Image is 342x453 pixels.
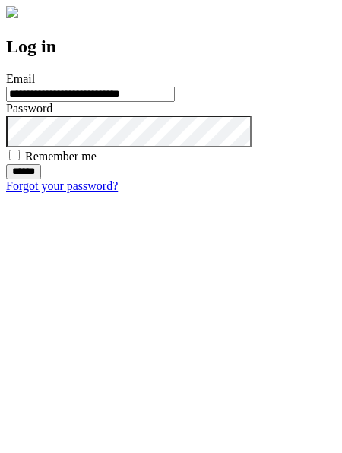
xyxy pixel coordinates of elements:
[6,102,52,115] label: Password
[6,72,35,85] label: Email
[6,6,18,18] img: logo-4e3dc11c47720685a147b03b5a06dd966a58ff35d612b21f08c02c0306f2b779.png
[25,150,97,163] label: Remember me
[6,36,336,57] h2: Log in
[6,179,118,192] a: Forgot your password?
